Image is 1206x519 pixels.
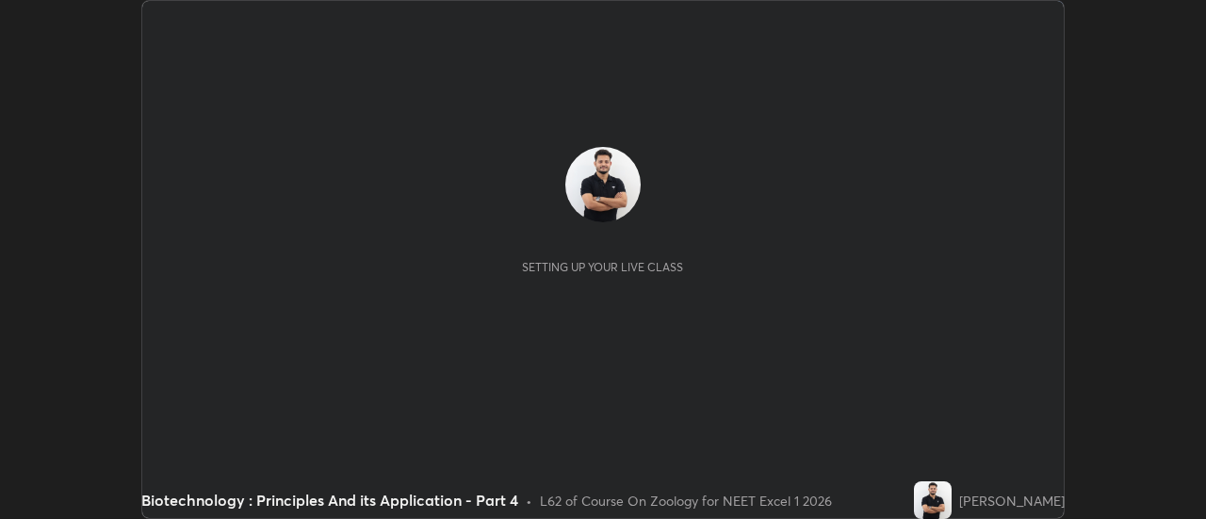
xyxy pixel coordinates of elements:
div: Biotechnology : Principles And its Application - Part 4 [141,489,518,511]
div: L62 of Course On Zoology for NEET Excel 1 2026 [540,491,832,511]
div: • [526,491,532,511]
img: 368e1e20671c42e499edb1680cf54f70.jpg [914,481,952,519]
div: Setting up your live class [522,260,683,274]
div: [PERSON_NAME] [959,491,1065,511]
img: 368e1e20671c42e499edb1680cf54f70.jpg [565,147,641,222]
